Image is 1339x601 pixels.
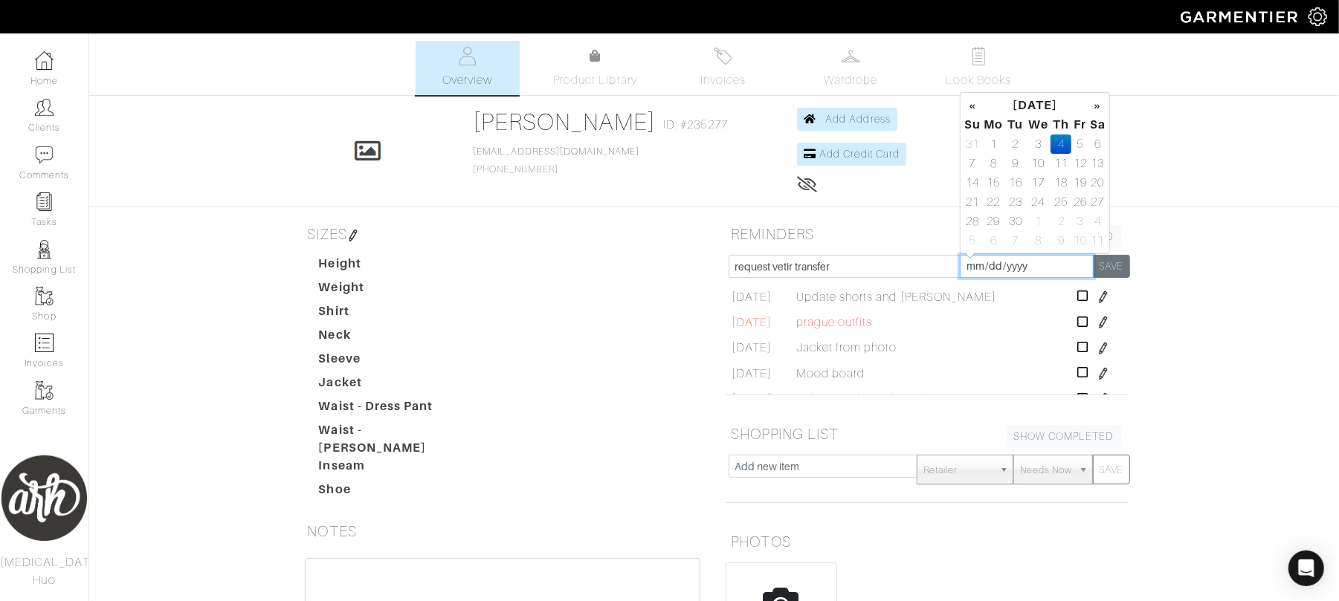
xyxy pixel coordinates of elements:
td: 31 [964,134,981,154]
a: Invoices [671,41,775,95]
td: 7 [1006,231,1026,250]
td: 23 [1006,192,1026,212]
img: pen-cf24a1663064a2ec1b9c1bd2387e9de7a2fa800b781884d57f21acf72779bad2.png [347,230,359,241]
a: Wardrobe [799,41,903,95]
td: 5 [1071,134,1088,154]
td: 11 [1051,154,1071,173]
img: gear-icon-white-bd11855cb880d31180b6d7d6211b90ccbf57a29d726f0c71d8c61bd08dd39cc2.png [1309,7,1327,26]
span: Jacket from photo [796,339,897,357]
td: 1 [981,134,1006,154]
button: SAVE [1093,255,1130,278]
th: » [1089,96,1106,115]
td: 22 [981,192,1006,212]
a: Add Address [797,108,897,131]
h5: NOTES [302,516,703,546]
th: [DATE] [981,96,1089,115]
td: 9 [1051,231,1071,250]
span: prague outfits [796,314,873,331]
span: [PHONE_NUMBER] [473,146,639,175]
th: We [1026,115,1051,134]
td: 3 [1026,134,1051,154]
th: Sa [1089,115,1106,134]
td: 17 [1026,173,1051,192]
img: pen-cf24a1663064a2ec1b9c1bd2387e9de7a2fa800b781884d57f21acf72779bad2.png [1097,291,1109,303]
td: 13 [1089,154,1106,173]
img: clients-icon-6bae9207a08558b7cb47a8932f037763ab4055f8c8b6bfacd5dc20c3e0201464.png [35,98,54,117]
dt: Waist - [PERSON_NAME] [308,421,477,457]
input: Add new item [729,455,918,478]
div: Open Intercom Messenger [1288,550,1324,586]
td: 20 [1089,173,1106,192]
td: 16 [1006,173,1026,192]
td: 5 [964,231,981,250]
img: pen-cf24a1663064a2ec1b9c1bd2387e9de7a2fa800b781884d57f21acf72779bad2.png [1097,393,1109,405]
td: 2 [1006,134,1026,154]
span: Look Books [946,71,1012,89]
span: [DATE] [732,288,772,306]
img: basicinfo-40fd8af6dae0f16599ec9e87c0ef1c0a1fdea2edbe929e3d69a839185d80c458.svg [458,47,477,65]
dt: Shoe [308,481,477,504]
th: Mo [981,115,1006,134]
td: 9 [1006,154,1026,173]
input: Add new item... [729,255,961,278]
td: 4 [1051,134,1071,154]
span: Overview [442,71,492,89]
td: 29 [981,212,1006,231]
td: 6 [1089,134,1106,154]
img: garmentier-logo-header-white-b43fb05a5012e4ada735d5af1a66efaba907eab6374d6393d1fbf88cb4ef424d.png [1173,4,1309,30]
td: 30 [1006,212,1026,231]
span: Add Credit Card [819,148,900,160]
span: color coordinated numbers [796,390,946,408]
th: Tu [1006,115,1026,134]
span: Mood board [796,365,865,383]
span: Retailer [923,455,993,485]
h5: REMINDERS [726,219,1127,249]
span: [DATE] [732,339,772,357]
h5: SIZES [302,219,703,249]
img: wardrobe-487a4870c1b7c33e795ec22d11cfc2ed9d08956e64fb3008fe2437562e282088.svg [842,47,860,65]
dt: Shirt [308,302,477,326]
span: [DATE] [732,390,772,408]
td: 2 [1051,212,1071,231]
td: 18 [1051,173,1071,192]
th: « [964,96,981,115]
dt: Sleeve [308,350,477,374]
img: todo-9ac3debb85659649dc8f770b8b6100bb5dab4b48dedcbae339e5042a72dfd3cc.svg [969,47,988,65]
span: [DATE] [732,314,772,331]
th: Th [1051,115,1071,134]
a: [EMAIL_ADDRESS][DOMAIN_NAME] [473,146,639,157]
button: SAVE [1093,455,1130,484]
a: Look Books [927,41,1031,95]
td: 10 [1026,154,1051,173]
dt: Jacket [308,374,477,397]
th: Fr [1071,115,1088,134]
img: comment-icon-a0a6a9ef722e966f86d9cbdc48e553b5cf19dbc54f86b18d962a5391bc8f6eb6.png [35,146,54,164]
span: Invoices [700,71,746,89]
td: 3 [1071,212,1088,231]
dt: Neck [308,326,477,350]
h5: SHOPPING LIST [726,419,1127,449]
img: reminder-icon-8004d30b9f0a5d33ae49ab947aed9ed385cf756f9e5892f1edd6e32f2345188e.png [35,192,54,211]
td: 27 [1089,192,1106,212]
td: 14 [964,173,981,192]
td: 8 [981,154,1006,173]
th: Su [964,115,981,134]
td: 19 [1071,173,1088,192]
h5: PHOTOS [726,527,1127,556]
span: ID: #235277 [663,116,728,134]
span: [DATE] [732,365,772,383]
td: 11 [1089,231,1106,250]
span: Update shorts and [PERSON_NAME] [796,288,997,306]
a: [PERSON_NAME] [473,108,656,135]
a: Add Credit Card [797,143,906,166]
a: Product Library [543,48,648,89]
span: Add Address [825,113,891,125]
img: orders-icon-0abe47150d42831381b5fb84f609e132dff9fe21cb692f30cb5eec754e2cba89.png [35,334,54,352]
img: pen-cf24a1663064a2ec1b9c1bd2387e9de7a2fa800b781884d57f21acf72779bad2.png [1097,368,1109,380]
dt: Height [308,255,477,279]
img: garments-icon-b7da505a4dc4fd61783c78ac3ca0ef83fa9d6f193b1c9dc38574b1d14d53ca28.png [35,287,54,305]
td: 21 [964,192,981,212]
td: 1 [1026,212,1051,231]
a: Overview [416,41,520,95]
img: dashboard-icon-dbcd8f5a0b271acd01030246c82b418ddd0df26cd7fceb0bd07c9910d44c42f6.png [35,51,54,70]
